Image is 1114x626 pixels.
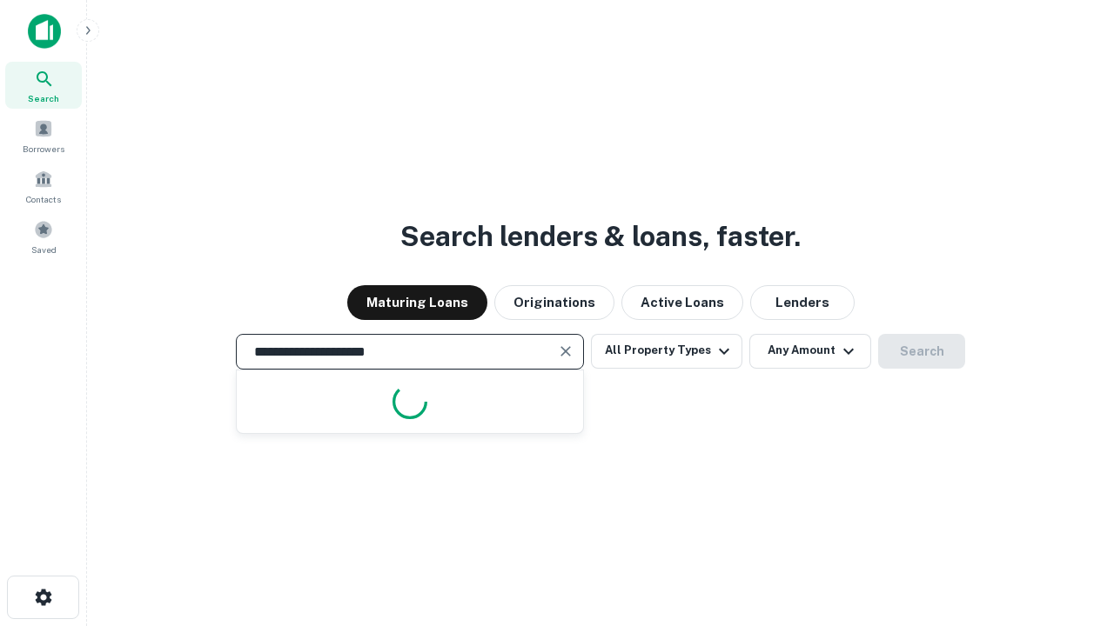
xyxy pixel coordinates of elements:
[494,285,614,320] button: Originations
[621,285,743,320] button: Active Loans
[749,334,871,369] button: Any Amount
[5,163,82,210] a: Contacts
[28,91,59,105] span: Search
[31,243,57,256] span: Saved
[347,285,487,320] button: Maturing Loans
[23,142,64,156] span: Borrowers
[5,213,82,260] a: Saved
[5,62,82,109] a: Search
[554,339,578,363] button: Clear
[28,14,61,49] img: capitalize-icon.png
[750,285,855,320] button: Lenders
[400,216,801,257] h3: Search lenders & loans, faster.
[26,192,61,206] span: Contacts
[1027,487,1114,570] iframe: Chat Widget
[5,112,82,159] a: Borrowers
[591,334,742,369] button: All Property Types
